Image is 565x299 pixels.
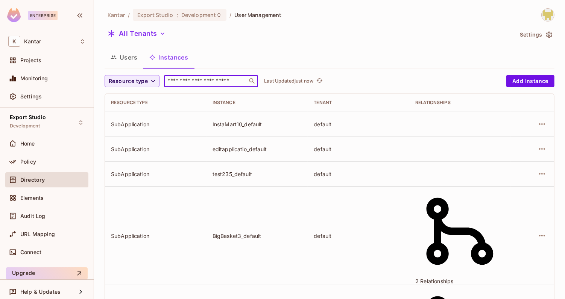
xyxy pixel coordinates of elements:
span: Home [20,141,35,147]
button: refresh [315,77,324,86]
div: BigBasket3_default [213,232,302,239]
button: Resource type [105,75,159,87]
span: K [8,36,20,47]
span: Click to refresh data [313,77,324,86]
div: test235_default [213,170,302,178]
button: All Tenants [105,28,169,40]
span: Directory [20,177,45,183]
span: Export Studio [10,114,46,120]
div: SubApplication [111,232,200,239]
button: Add Instance [506,75,554,87]
span: Development [181,11,216,18]
div: default [314,170,403,178]
span: Resource type [109,77,148,86]
div: Instance [213,100,302,106]
span: Help & Updates [20,289,61,295]
div: SubApplication [111,170,200,178]
span: Development [10,123,40,129]
span: Policy [20,159,36,165]
div: default [314,232,403,239]
button: Instances [143,48,194,67]
span: Export Studio [137,11,173,18]
span: URL Mapping [20,231,55,237]
button: Settings [517,29,554,41]
span: Connect [20,249,41,255]
span: Workspace: Kantar [24,38,41,44]
span: : [176,12,179,18]
div: InstaMart10_default [213,121,302,128]
img: Girishankar.VP@kantar.com [542,9,554,21]
li: / [128,11,130,18]
div: SubApplication [111,146,200,153]
span: Audit Log [20,213,45,219]
span: refresh [316,77,323,85]
p: Last Updated just now [264,78,313,84]
img: SReyMgAAAABJRU5ErkJggg== [7,8,21,22]
button: Upgrade [6,267,88,279]
button: Users [105,48,143,67]
span: the active workspace [108,11,125,18]
div: Relationships [415,100,505,106]
div: SubApplication [111,121,200,128]
li: / [229,11,231,18]
div: editapplicatio_default [213,146,302,153]
span: Settings [20,94,42,100]
div: default [314,121,403,128]
span: Elements [20,195,44,201]
div: default [314,146,403,153]
div: Tenant [314,100,403,106]
div: 2 Relationships [415,187,505,285]
div: Resource type [111,100,200,106]
span: User Management [234,11,281,18]
div: Enterprise [28,11,58,20]
span: Monitoring [20,75,48,81]
span: Projects [20,57,41,63]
